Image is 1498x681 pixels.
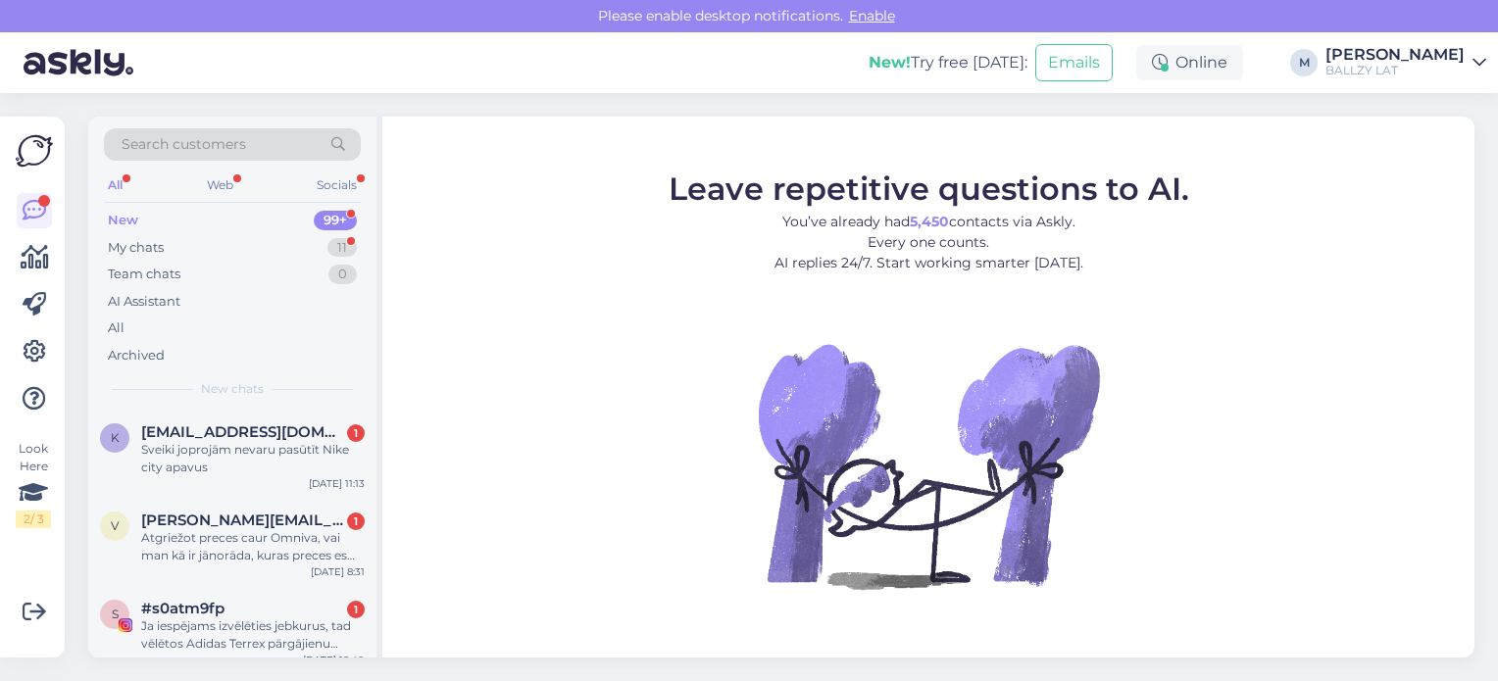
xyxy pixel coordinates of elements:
div: 1 [347,512,365,530]
div: Ja iespējams izvēlēties jebkurus, tad vēlētos Adidas Terrex pārgājienu apavus: [URL][DOMAIN_NAME]... [141,617,365,653]
div: 0 [328,265,357,284]
div: 99+ [314,211,357,230]
span: New chats [201,380,264,398]
div: Web [203,172,237,198]
span: Search customers [122,134,246,155]
span: v [111,518,119,533]
div: 1 [347,601,365,618]
p: You’ve already had contacts via Askly. Every one counts. AI replies 24/7. Start working smarter [... [669,212,1189,273]
img: Askly Logo [16,132,53,170]
div: Look Here [16,440,51,528]
div: [DATE] 8:31 [311,564,365,579]
div: 11 [327,238,357,258]
span: #s0atm9fp [141,600,225,617]
div: 2 / 3 [16,511,51,528]
div: All [108,318,125,338]
div: BALLZY LAT [1325,63,1465,78]
div: [DATE] 11:13 [309,476,365,491]
div: [DATE] 18:40 [303,653,365,667]
div: Atgriežot preces caur Omniva, vai man kā ir jānorāda, kuras preces es atgriežu? [141,529,365,564]
div: Socials [313,172,361,198]
button: Emails [1035,44,1113,81]
span: kajo1076@gmail.com [141,423,345,441]
span: vilis.trautmanis@gmail.com [141,511,345,529]
div: Try free [DATE]: [869,51,1027,74]
div: Sveiki joprojām nevaru pasūtīt Nike city apavus [141,441,365,476]
img: No Chat active [752,289,1105,642]
div: Archived [108,346,165,365]
b: New! [869,53,911,72]
div: All [104,172,126,198]
span: Leave repetitive questions to AI. [669,170,1189,208]
span: Enable [843,7,901,24]
b: 5,450 [910,213,949,230]
div: New [108,211,138,230]
div: My chats [108,238,164,258]
div: Online [1136,45,1243,80]
a: [PERSON_NAME]BALLZY LAT [1325,47,1486,78]
div: Team chats [108,265,180,284]
div: AI Assistant [108,292,180,312]
span: s [112,607,119,621]
div: M [1290,49,1318,76]
span: k [111,430,120,445]
div: 1 [347,424,365,442]
div: [PERSON_NAME] [1325,47,1465,63]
